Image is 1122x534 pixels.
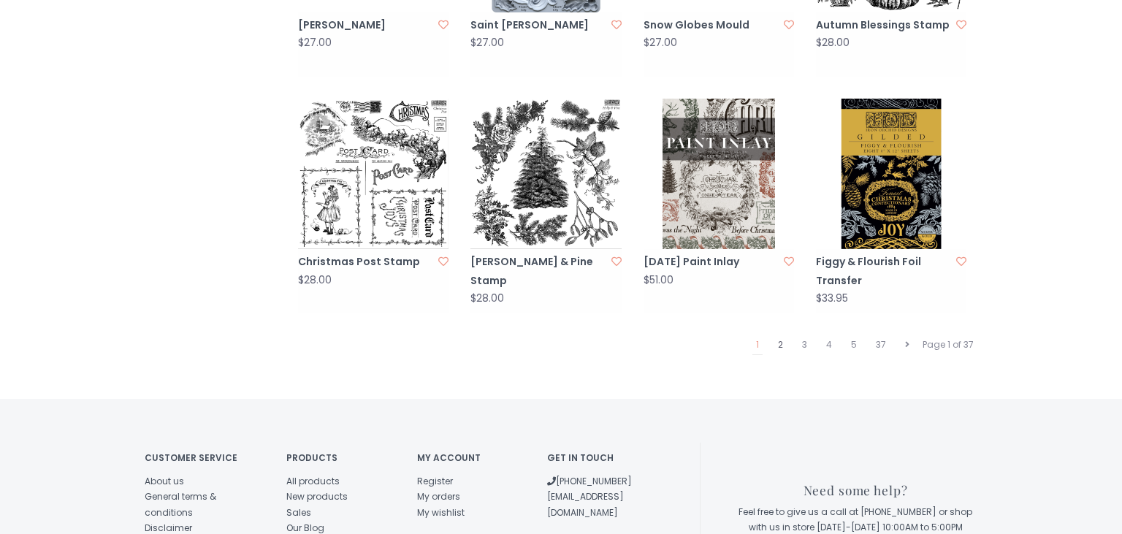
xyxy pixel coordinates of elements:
[417,453,526,462] h4: My account
[286,506,311,519] a: Sales
[956,18,966,32] a: Add to wishlist
[752,335,763,355] a: 1
[470,293,504,304] div: $28.00
[919,335,977,354] div: Page 1 of 37
[847,335,860,354] a: 5
[816,37,850,48] div: $28.00
[547,453,656,462] h4: Get in touch
[438,254,449,269] a: Add to wishlist
[901,335,913,354] a: Next page
[644,16,779,34] a: Snow Globes Mould
[644,275,673,286] div: $51.00
[298,275,332,286] div: $28.00
[816,16,952,34] a: Autumn Blessings Stamp
[798,335,811,354] a: 3
[739,506,972,534] span: Feel free to give us a call at [PHONE_NUMBER] or shop with us in store [DATE]-[DATE] 10:00AM to 5...
[470,99,621,249] img: Holly & Pine Stamp
[286,453,395,462] h4: Products
[286,490,348,503] a: New products
[286,522,324,534] a: Our Blog
[784,18,794,32] a: Add to wishlist
[438,18,449,32] a: Add to wishlist
[470,16,606,34] a: Saint [PERSON_NAME]
[644,37,677,48] div: $27.00
[611,18,622,32] a: Add to wishlist
[286,475,340,487] a: All products
[417,506,465,519] a: My wishlist
[145,475,184,487] a: About us
[823,335,836,354] a: 4
[470,37,504,48] div: $27.00
[470,253,606,289] a: [PERSON_NAME] & Pine Stamp
[733,484,977,497] h3: Need some help?
[417,490,460,503] a: My orders
[145,522,192,534] a: Disclaimer
[816,253,952,289] a: Figgy & Flourish Foil Transfer
[417,475,453,487] a: Register
[956,254,966,269] a: Add to wishlist
[816,99,966,249] img: Figgy & Flourish Foil Transfer
[547,475,632,487] a: [PHONE_NUMBER]
[298,99,449,249] img: Christmas Post Stamp
[774,335,787,354] a: 2
[611,254,622,269] a: Add to wishlist
[145,453,264,462] h4: Customer service
[298,16,434,34] a: [PERSON_NAME]
[816,293,848,304] div: $33.95
[644,253,779,271] a: [DATE] Paint Inlay
[145,490,216,519] a: General terms & conditions
[872,335,890,354] a: 37
[547,490,624,519] a: [EMAIL_ADDRESS][DOMAIN_NAME]
[644,99,794,249] img: Twelfth Night Paint Inlay
[298,253,434,271] a: Christmas Post Stamp
[784,254,794,269] a: Add to wishlist
[298,37,332,48] div: $27.00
